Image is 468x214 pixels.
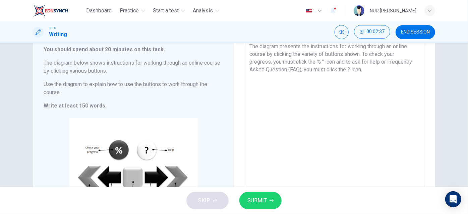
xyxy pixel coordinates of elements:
span: SUBMIT [247,196,267,205]
a: EduSynch logo [33,4,83,17]
h6: You should spend about 20 minutes on this task. [44,46,223,54]
div: Hide [354,25,390,39]
button: Dashboard [83,5,114,17]
img: Profile picture [354,5,364,16]
h6: Use the diagram to explain how to use the buttons to work through the course. [44,80,223,96]
span: Analysis [193,7,213,15]
button: END SESSION [396,25,435,39]
span: Dashboard [86,7,112,15]
button: SUBMIT [239,192,282,209]
span: Start a test [153,7,179,15]
button: Start a test [151,5,188,17]
img: en [305,8,313,13]
button: 00:02:37 [354,25,390,39]
div: Open Intercom Messenger [445,191,461,207]
div: Mute [335,25,349,39]
strong: Write at least 150 words. [44,102,107,109]
span: 00:02:37 [366,29,385,34]
span: CEFR [49,26,56,30]
span: END SESSION [401,29,430,35]
button: Analysis [190,5,222,17]
h1: Writing [49,30,67,39]
span: Practice [120,7,139,15]
img: EduSynch logo [33,4,68,17]
h6: The diagram below shows instructions for working through an online course by clicking various but... [44,59,223,75]
button: Practice [117,5,148,17]
div: NUR [PERSON_NAME] [370,7,416,15]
